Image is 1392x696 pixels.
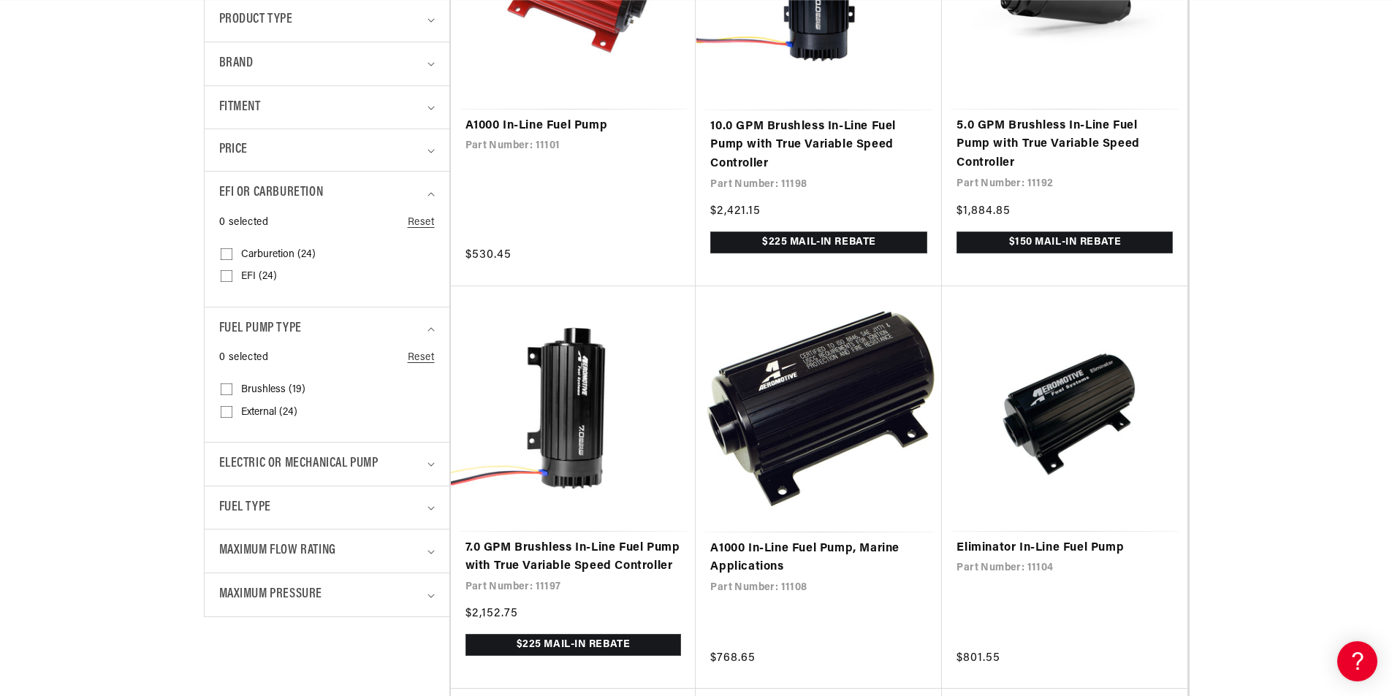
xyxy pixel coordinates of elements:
[408,215,435,231] a: Reset
[219,86,435,129] summary: Fitment (0 selected)
[241,248,316,261] span: Carburetion (24)
[15,185,278,207] a: EFI Regulators
[219,454,379,475] span: Electric or Mechanical Pump
[241,383,305,397] span: Brushless (19)
[219,529,435,573] summary: Maximum Flow Rating (0 selected)
[219,573,435,616] summary: Maximum Pressure (0 selected)
[219,183,324,204] span: EFI or Carburetion
[710,540,927,577] a: A1000 In-Line Fuel Pump, Marine Applications
[956,539,1173,558] a: Eliminator In-Line Fuel Pump
[219,486,435,529] summary: Fuel Type (0 selected)
[710,118,927,174] a: 10.0 GPM Brushless In-Line Fuel Pump with True Variable Speed Controller
[219,584,323,605] span: Maximum Pressure
[219,42,435,85] summary: Brand (0 selected)
[15,391,278,416] button: Contact Us
[219,140,248,160] span: Price
[15,207,278,230] a: Carbureted Fuel Pumps
[15,124,278,147] a: Getting Started
[15,253,278,275] a: EFI Fuel Pumps
[241,406,297,419] span: External (24)
[15,299,278,321] a: Brushless Fuel Pumps
[15,161,278,175] div: Frequently Asked Questions
[465,117,682,136] a: A1000 In-Line Fuel Pump
[15,275,278,298] a: 340 Stealth Fuel Pumps
[219,307,435,351] summary: Fuel Pump Type (0 selected)
[219,53,254,74] span: Brand
[241,270,277,283] span: EFI (24)
[219,497,271,519] span: Fuel Type
[219,318,302,340] span: Fuel Pump Type
[219,215,269,231] span: 0 selected
[408,350,435,366] a: Reset
[15,230,278,253] a: Carbureted Regulators
[15,102,278,115] div: General
[219,129,435,171] summary: Price
[201,421,281,435] a: POWERED BY ENCHANT
[219,9,293,31] span: Product type
[219,97,261,118] span: Fitment
[219,172,435,215] summary: EFI or Carburetion (0 selected)
[219,443,435,486] summary: Electric or Mechanical Pump (0 selected)
[465,539,682,576] a: 7.0 GPM Brushless In-Line Fuel Pump with True Variable Speed Controller
[219,350,269,366] span: 0 selected
[219,540,336,562] span: Maximum Flow Rating
[956,117,1173,173] a: 5.0 GPM Brushless In-Line Fuel Pump with True Variable Speed Controller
